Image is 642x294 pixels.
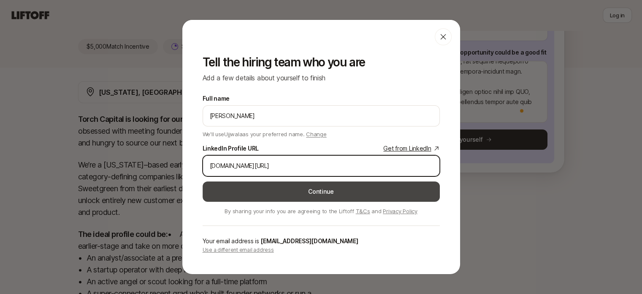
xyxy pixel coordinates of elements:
div: LinkedIn Profile URL [203,143,259,154]
input: e.g. Melanie Perkins [210,111,433,121]
p: Use a different email address [203,246,440,254]
a: Privacy Policy [383,208,417,214]
button: Continue [203,181,440,202]
p: Add a few details about yourself to finish [203,72,440,83]
span: Change [306,131,326,137]
p: Your email address is [203,236,440,246]
input: e.g. https://www.linkedin.com/in/melanie-perkins [210,161,433,171]
p: We'll use Ujjwala as your preferred name. [203,128,327,138]
label: Full name [203,93,230,104]
p: Tell the hiring team who you are [203,55,440,69]
a: T&Cs [356,208,370,214]
p: By sharing your info you are agreeing to the Liftoff and [203,207,440,215]
a: Get from LinkedIn [383,143,439,154]
span: [EMAIL_ADDRESS][DOMAIN_NAME] [260,237,358,245]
